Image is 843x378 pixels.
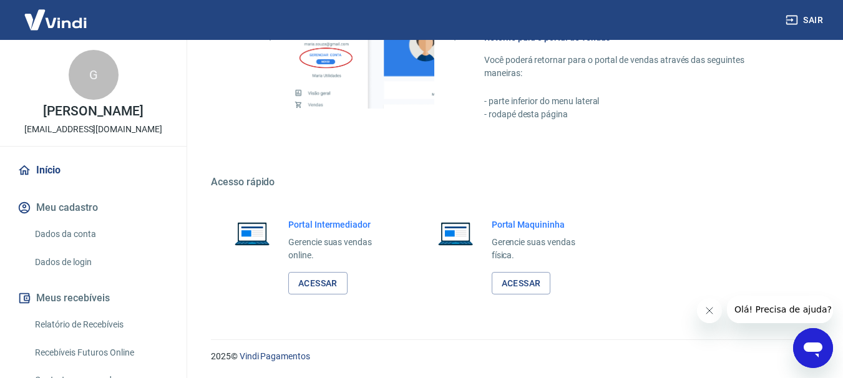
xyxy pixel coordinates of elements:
[793,328,833,368] iframe: Botão para abrir a janela de mensagens
[484,54,783,80] p: Você poderá retornar para o portal de vendas através das seguintes maneiras:
[15,157,172,184] a: Início
[492,218,595,231] h6: Portal Maquininha
[43,105,143,118] p: [PERSON_NAME]
[30,250,172,275] a: Dados de login
[211,176,813,188] h5: Acesso rápido
[484,108,783,121] p: - rodapé desta página
[727,296,833,323] iframe: Mensagem da empresa
[30,221,172,247] a: Dados da conta
[484,95,783,108] p: - parte inferior do menu lateral
[288,236,392,262] p: Gerencie suas vendas online.
[288,218,392,231] h6: Portal Intermediador
[492,272,551,295] a: Acessar
[288,272,348,295] a: Acessar
[697,298,722,323] iframe: Fechar mensagem
[69,50,119,100] div: G
[226,218,278,248] img: Imagem de um notebook aberto
[211,350,813,363] p: 2025 ©
[429,218,482,248] img: Imagem de um notebook aberto
[30,312,172,337] a: Relatório de Recebíveis
[492,236,595,262] p: Gerencie suas vendas física.
[15,1,96,39] img: Vindi
[24,123,162,136] p: [EMAIL_ADDRESS][DOMAIN_NAME]
[783,9,828,32] button: Sair
[30,340,172,366] a: Recebíveis Futuros Online
[15,194,172,221] button: Meu cadastro
[240,351,310,361] a: Vindi Pagamentos
[15,284,172,312] button: Meus recebíveis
